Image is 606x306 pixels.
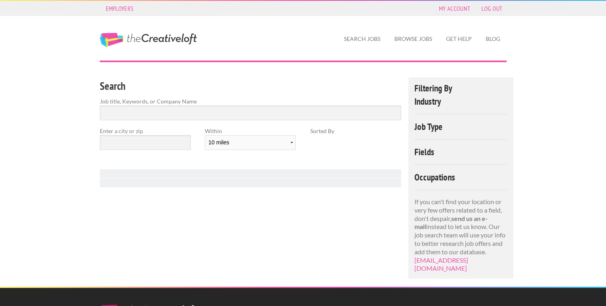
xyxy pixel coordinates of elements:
a: Employers [102,3,138,14]
p: If you can't find your location or very few offers related to a field, don't despair, instead to ... [414,198,508,273]
a: Get Help [440,30,478,48]
label: Sorted By [310,127,401,135]
label: Job title, Keywords, or Company Name [100,97,402,105]
label: Enter a city or zip [100,127,191,135]
h4: Job Type [414,122,508,131]
a: My Account [435,3,474,14]
h4: Filtering By [414,83,508,93]
a: The Creative Loft [100,33,197,47]
h4: Industry [414,97,508,106]
label: Within [205,127,296,135]
a: Log Out [477,3,506,14]
a: [EMAIL_ADDRESS][DOMAIN_NAME] [414,256,468,272]
strong: send us an e-mail [414,215,488,231]
input: Search [100,105,402,120]
a: Blog [479,30,507,48]
a: Browse Jobs [388,30,438,48]
h3: Search [100,79,402,94]
a: Search Jobs [337,30,387,48]
h4: Occupations [414,172,508,182]
h4: Fields [414,147,508,156]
